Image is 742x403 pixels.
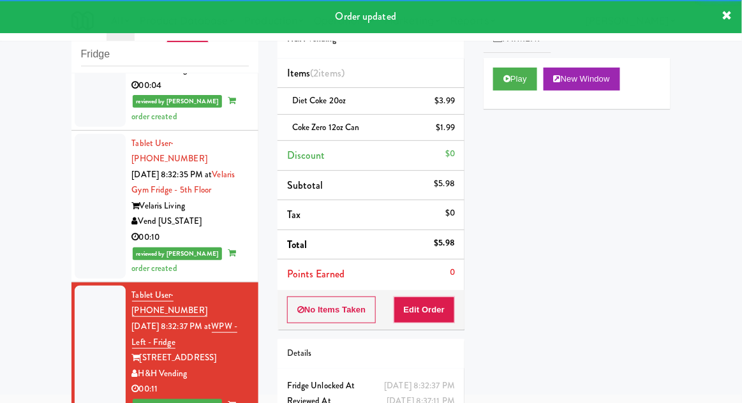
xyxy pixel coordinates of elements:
[445,146,455,162] div: $0
[319,66,342,80] ng-pluralize: items
[435,93,456,109] div: $3.99
[287,267,345,281] span: Points Earned
[132,366,249,382] div: H&H Vending
[493,68,537,91] button: Play
[132,168,212,180] span: [DATE] 8:32:35 PM at
[287,237,308,252] span: Total
[287,148,325,163] span: Discount
[287,346,455,362] div: Details
[133,247,223,260] span: reviewed by [PERSON_NAME]
[287,378,455,394] div: Fridge Unlocked At
[384,378,455,394] div: [DATE] 8:32:37 PM
[132,350,249,366] div: [STREET_ADDRESS]
[132,78,249,94] div: 00:04
[132,198,249,214] div: Velaris Living
[81,43,249,66] input: Search vision orders
[133,95,223,108] span: reviewed by [PERSON_NAME]
[336,9,396,24] span: Order updated
[132,289,207,318] a: Tablet User· [PHONE_NUMBER]
[287,66,345,80] span: Items
[434,235,456,251] div: $5.98
[287,34,455,44] h5: H&H Vending
[287,178,323,193] span: Subtotal
[132,230,249,245] div: 00:10
[71,131,258,282] li: Tablet User· [PHONE_NUMBER][DATE] 8:32:35 PM atVelaris Gym Fridge - 5th FloorVelaris LivingVend [...
[132,137,207,165] a: Tablet User· [PHONE_NUMBER]
[132,381,249,397] div: 00:11
[292,94,346,106] span: Diet Coke 20oz
[287,207,301,222] span: Tax
[544,68,620,91] button: New Window
[287,297,376,323] button: No Items Taken
[132,214,249,230] div: Vend [US_STATE]
[132,320,238,349] a: WPW - Left - Fridge
[310,66,345,80] span: (2 )
[132,94,236,122] span: order created
[132,320,212,332] span: [DATE] 8:32:37 PM at
[436,120,456,136] div: $1.99
[292,121,360,133] span: Coke Zero 12oz can
[394,297,456,323] button: Edit Order
[450,265,455,281] div: 0
[445,205,455,221] div: $0
[434,176,456,192] div: $5.98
